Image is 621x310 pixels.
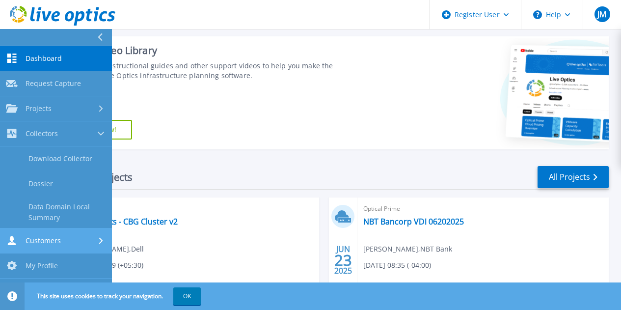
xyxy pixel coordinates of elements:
span: [DATE] 08:35 (-04:00) [363,260,431,271]
div: Find tutorials, instructional guides and other support videos to help you make the most of your L... [57,61,349,81]
span: Collectors [26,129,58,138]
a: NBT Bancorp VDI 06202025 [363,217,464,226]
span: My Profile [26,261,58,270]
span: Optical Prime [363,203,603,214]
a: MathWorks - CBG Cluster v2 [74,217,178,226]
span: Projects [26,104,52,113]
span: Optical Prime [74,203,314,214]
span: Customers [26,236,61,245]
span: JM [597,10,606,18]
div: JUN 2025 [334,242,352,278]
span: 23 [334,256,352,264]
span: Request Capture [26,79,81,88]
a: All Projects [538,166,609,188]
span: Dashboard [26,54,62,63]
span: This site uses cookies to track your navigation. [27,287,201,305]
span: [PERSON_NAME] , NBT Bank [363,244,452,254]
button: OK [173,287,201,305]
div: Support Video Library [57,44,349,57]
